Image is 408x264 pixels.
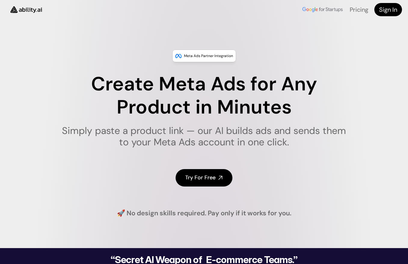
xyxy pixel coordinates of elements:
h1: Simply paste a product link — our AI builds ads and sends them to your Meta Ads account in one cl... [58,125,350,148]
a: Try For Free [176,169,232,186]
a: Sign In [374,3,402,16]
p: Meta Ads Partner Integration [184,53,233,59]
h4: Sign In [379,5,397,14]
h1: Create Meta Ads for Any Product in Minutes [58,73,350,119]
a: Pricing [350,6,368,14]
h4: Try For Free [185,174,216,181]
h4: 🚀 No design skills required. Pay only if it works for you. [117,209,291,218]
